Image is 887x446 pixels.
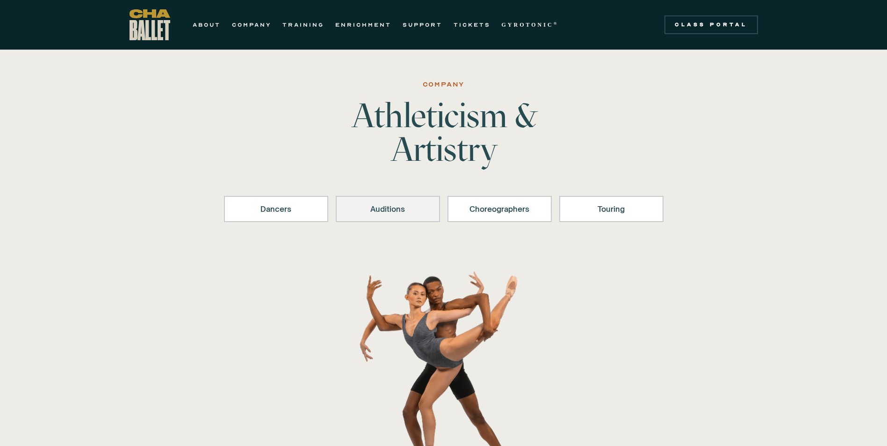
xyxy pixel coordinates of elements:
[348,203,428,215] div: Auditions
[559,196,663,222] a: Touring
[224,196,328,222] a: Dancers
[236,203,316,215] div: Dancers
[502,19,559,30] a: GYROTONIC®
[664,15,758,34] a: Class Portal
[502,22,554,28] strong: GYROTONIC
[554,21,559,26] sup: ®
[298,99,590,166] h1: Athleticism & Artistry
[423,79,465,90] div: Company
[454,19,490,30] a: TICKETS
[336,196,440,222] a: Auditions
[447,196,552,222] a: Choreographers
[193,19,221,30] a: ABOUT
[282,19,324,30] a: TRAINING
[460,203,540,215] div: Choreographers
[232,19,271,30] a: COMPANY
[130,9,170,40] a: home
[403,19,442,30] a: SUPPORT
[571,203,651,215] div: Touring
[335,19,391,30] a: ENRICHMENT
[670,21,752,29] div: Class Portal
